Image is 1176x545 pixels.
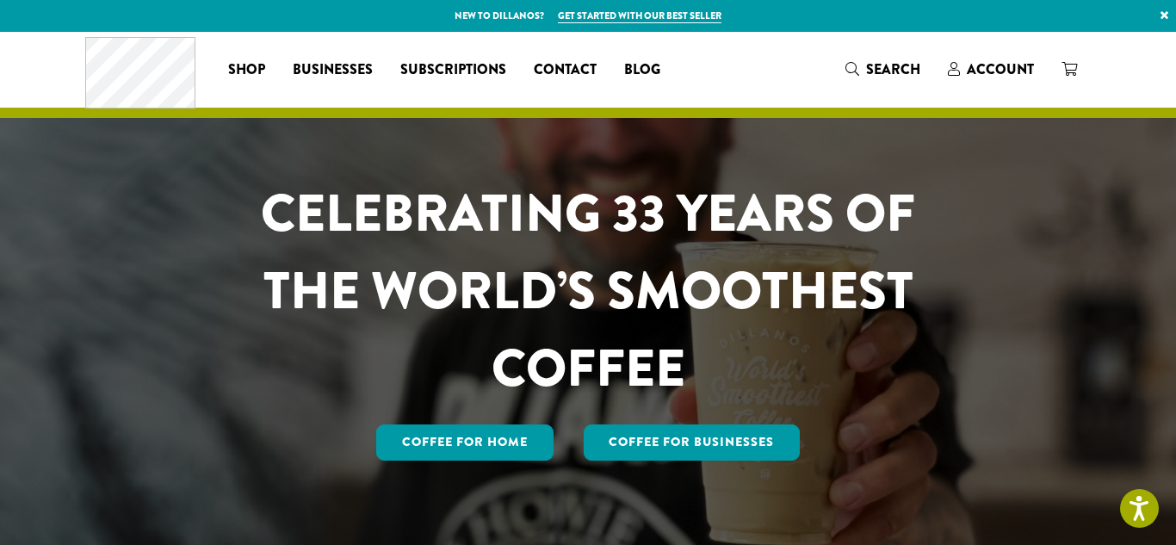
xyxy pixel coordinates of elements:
a: Coffee for Home [376,424,554,461]
span: Shop [228,59,265,81]
a: Search [832,55,934,84]
span: Account [967,59,1034,79]
span: Blog [624,59,660,81]
a: Coffee For Businesses [584,424,801,461]
span: Contact [534,59,597,81]
span: Businesses [293,59,373,81]
span: Subscriptions [400,59,506,81]
h1: CELEBRATING 33 YEARS OF THE WORLD’S SMOOTHEST COFFEE [210,175,966,407]
span: Search [866,59,920,79]
a: Get started with our best seller [558,9,721,23]
a: Shop [214,56,279,84]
